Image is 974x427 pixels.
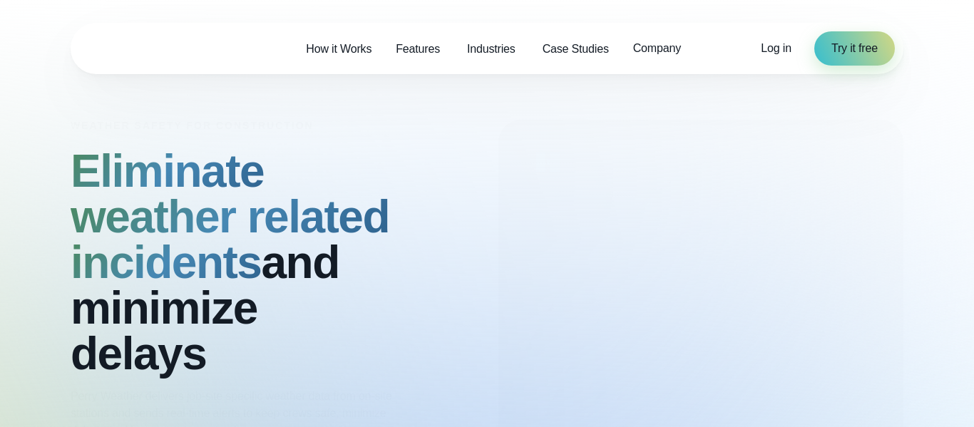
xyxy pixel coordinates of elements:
span: Case Studies [543,41,609,58]
span: Company [633,40,681,57]
span: Industries [467,41,516,58]
a: Try it free [814,31,895,66]
span: Log in [761,42,791,54]
a: How it Works [294,34,384,63]
span: Features [396,41,440,58]
span: How it Works [306,41,371,58]
span: Try it free [831,40,878,57]
a: Log in [761,40,791,57]
a: Case Studies [530,34,621,63]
